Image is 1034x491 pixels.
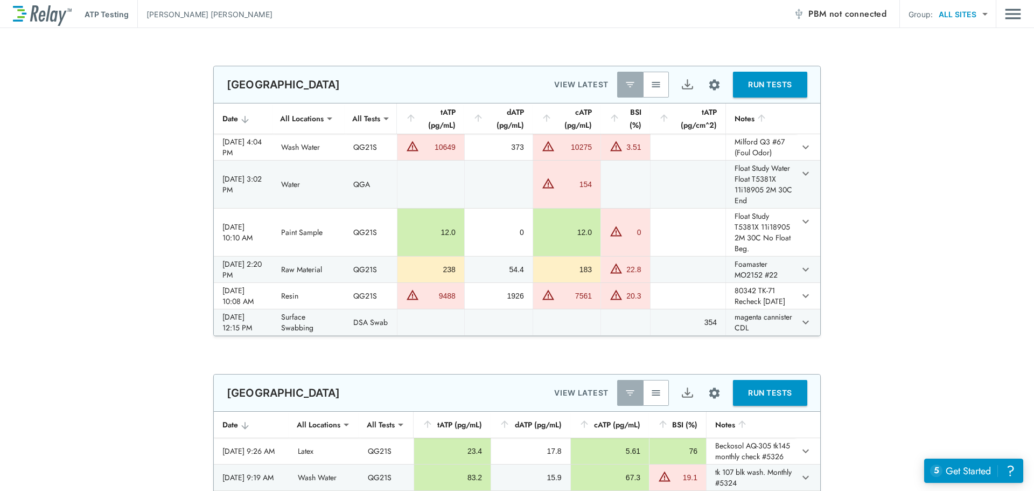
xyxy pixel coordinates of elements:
[674,72,700,98] button: Export
[609,106,641,132] div: BSI (%)
[625,79,635,90] img: Latest
[542,227,592,238] div: 12.0
[681,78,694,92] img: Export Icon
[659,106,717,132] div: tATP (pg/cm^2)
[406,140,419,153] img: Warning
[793,9,804,19] img: Offline Icon
[542,264,592,275] div: 183
[85,9,129,20] p: ATP Testing
[557,179,592,190] div: 154
[735,112,788,125] div: Notes
[345,134,397,160] td: QG21S
[651,79,661,90] img: View All
[359,438,414,464] td: QG21S
[473,264,524,275] div: 54.4
[797,164,815,183] button: expand row
[227,78,340,91] p: [GEOGRAPHIC_DATA]
[715,418,787,431] div: Notes
[222,259,264,280] div: [DATE] 2:20 PM
[658,418,697,431] div: BSI (%)
[708,78,721,92] img: Settings Icon
[808,6,886,22] span: PBM
[423,472,482,483] div: 83.2
[273,108,331,129] div: All Locations
[345,108,388,129] div: All Tests
[359,414,402,435] div: All Tests
[625,264,641,275] div: 22.8
[797,260,815,279] button: expand row
[422,291,456,301] div: 9488
[610,262,623,275] img: Warning
[625,291,641,301] div: 20.3
[406,288,419,301] img: Warning
[610,288,623,301] img: Warning
[289,414,348,435] div: All Locations
[227,386,340,399] p: [GEOGRAPHIC_DATA]
[554,78,609,91] p: VIEW LATEST
[289,438,359,464] td: Latex
[557,142,592,153] div: 10275
[473,142,524,153] div: 373
[273,257,345,282] td: Raw Material
[706,465,795,490] td: tk 107 blk wash. Monthly #5324
[13,3,72,26] img: LuminUltra Relay
[422,418,482,431] div: tATP (pg/mL)
[146,9,273,20] p: [PERSON_NAME] [PERSON_NAME]
[541,106,592,132] div: cATP (pg/mL)
[423,446,482,457] div: 23.4
[222,222,264,243] div: [DATE] 10:10 AM
[499,418,562,431] div: dATP (pg/mL)
[406,227,456,238] div: 12.0
[1005,4,1021,24] img: Drawer Icon
[733,72,807,98] button: RUN TESTS
[345,161,397,208] td: QGA
[909,9,933,20] p: Group:
[708,386,721,400] img: Settings Icon
[797,442,815,460] button: expand row
[674,380,700,406] button: Export
[725,309,797,335] td: magenta cannister CDL
[345,257,397,282] td: QG21S
[273,209,345,256] td: Paint Sample
[659,317,717,328] div: 354
[1005,4,1021,24] button: Main menu
[214,103,820,336] table: sticky table
[422,142,456,153] div: 10649
[681,386,694,400] img: Export Icon
[406,106,456,132] div: tATP (pg/mL)
[733,380,807,406] button: RUN TESTS
[222,312,264,333] div: [DATE] 12:15 PM
[797,212,815,231] button: expand row
[554,386,609,399] p: VIEW LATEST
[222,174,264,195] div: [DATE] 3:02 PM
[345,209,397,256] td: QG21S
[725,257,797,282] td: Foamaster MO2152 #22
[222,136,264,158] div: [DATE] 4:04 PM
[222,446,281,457] div: [DATE] 9:26 AM
[500,472,562,483] div: 15.9
[500,446,562,457] div: 17.8
[214,103,273,134] th: Date
[797,287,815,305] button: expand row
[579,472,640,483] div: 67.3
[725,134,797,160] td: Milford Q3 #67 (Foul Odor)
[579,418,640,431] div: cATP (pg/mL)
[406,264,456,275] div: 238
[542,140,555,153] img: Warning
[359,465,414,490] td: QG21S
[789,3,891,25] button: PBM not connected
[473,291,524,301] div: 1926
[725,209,797,256] td: Float Study T5381X 11i18905 2M 30C No Float Beg.
[345,309,397,335] td: DSA Swab
[289,465,359,490] td: Wash Water
[797,138,815,156] button: expand row
[725,283,797,309] td: 80342 TK-71 Recheck [DATE]
[473,106,524,132] div: dATP (pg/mL)
[473,227,524,238] div: 0
[658,446,697,457] div: 76
[610,140,623,153] img: Warning
[651,388,661,398] img: View All
[797,313,815,331] button: expand row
